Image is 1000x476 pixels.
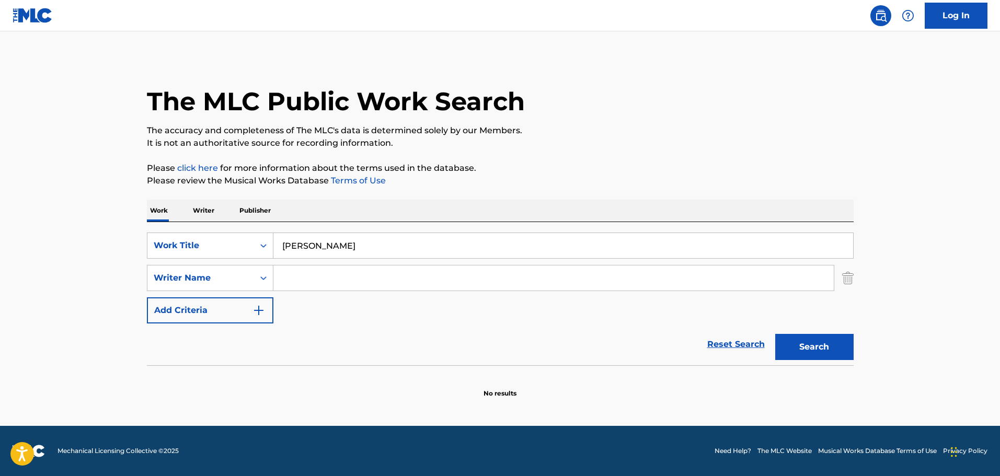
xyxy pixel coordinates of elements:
p: Publisher [236,200,274,222]
a: Terms of Use [329,176,386,185]
p: The accuracy and completeness of The MLC's data is determined solely by our Members. [147,124,854,137]
img: Delete Criterion [842,265,854,291]
div: Help [898,5,918,26]
a: Privacy Policy [943,446,987,456]
div: Work Title [154,239,248,252]
a: Need Help? [715,446,751,456]
p: Please review the Musical Works Database [147,175,854,187]
img: search [875,9,887,22]
img: help [902,9,914,22]
p: Work [147,200,171,222]
a: Musical Works Database Terms of Use [818,446,937,456]
button: Add Criteria [147,297,273,323]
img: 9d2ae6d4665cec9f34b9.svg [252,304,265,317]
p: Please for more information about the terms used in the database. [147,162,854,175]
img: MLC Logo [13,8,53,23]
a: The MLC Website [757,446,812,456]
div: Drag [951,436,957,468]
form: Search Form [147,233,854,365]
a: Public Search [870,5,891,26]
iframe: Chat Widget [948,426,1000,476]
p: It is not an authoritative source for recording information. [147,137,854,149]
a: Log In [925,3,987,29]
span: Mechanical Licensing Collective © 2025 [58,446,179,456]
h1: The MLC Public Work Search [147,86,525,117]
a: click here [177,163,218,173]
img: logo [13,445,45,457]
p: No results [484,376,516,398]
div: Writer Name [154,272,248,284]
p: Writer [190,200,217,222]
button: Search [775,334,854,360]
a: Reset Search [702,333,770,356]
